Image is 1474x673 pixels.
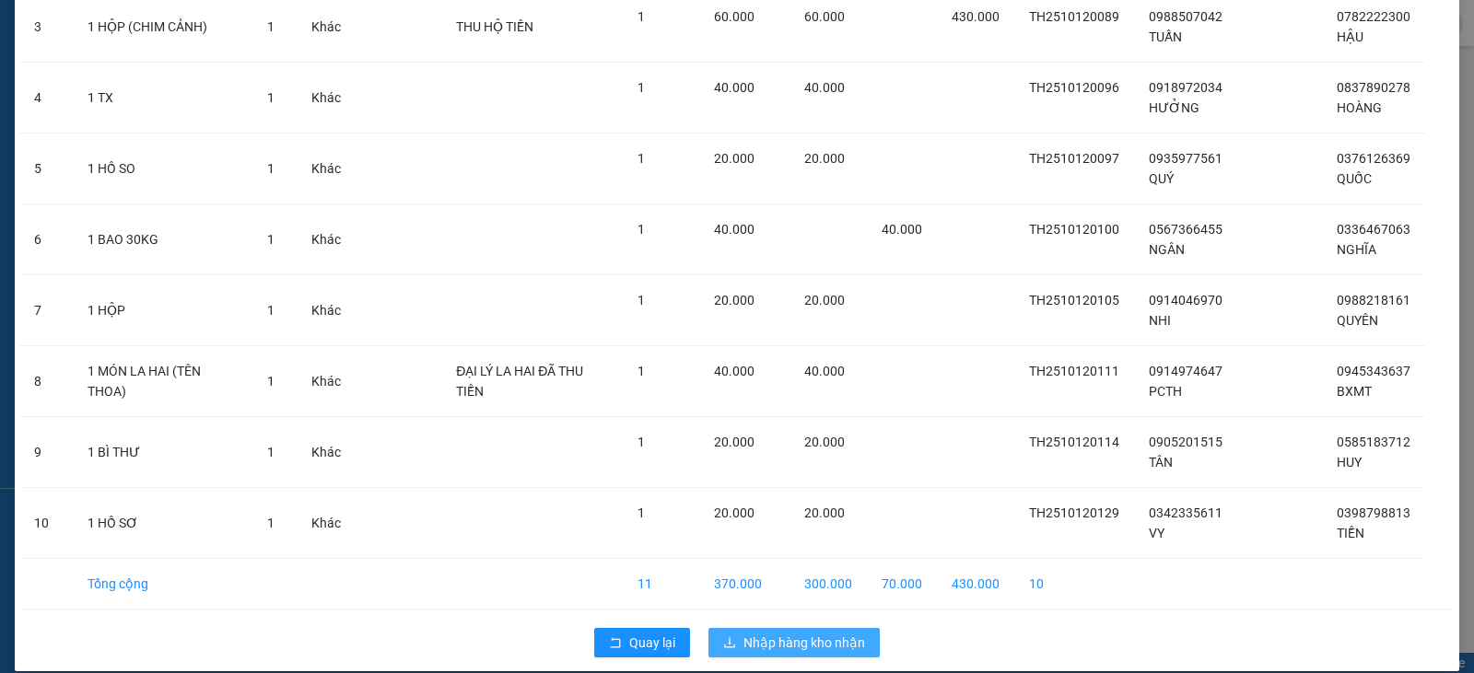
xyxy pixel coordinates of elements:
span: 40.000 [804,80,845,95]
span: 0914974647 [1149,364,1222,378]
span: 20.000 [714,505,755,520]
span: QUYÊN [1337,313,1378,328]
td: 1 BÌ THƯ [73,417,252,488]
span: 1 [638,151,645,166]
span: HOÀNG [1337,100,1382,115]
td: 1 MÓN LA HAI (TÊN THOA) [73,346,252,417]
span: 1 [638,222,645,237]
td: 70.000 [867,559,937,609]
span: 1 [267,161,275,176]
span: 40.000 [714,222,755,237]
span: 1 [267,303,275,318]
span: 40.000 [882,222,922,237]
td: 4 [19,63,73,133]
span: Nhập hàng kho nhận [743,632,865,653]
span: 0782222300 [1337,9,1410,24]
span: TH2510120100 [1029,222,1119,237]
span: 20.000 [714,435,755,449]
span: BXMT [1337,384,1372,399]
span: 60.000 [804,9,845,24]
td: 7 [19,275,73,346]
td: Khác [297,488,356,559]
span: HẬU [1337,29,1363,44]
span: 1 [638,9,645,24]
span: 0988218161 [1337,293,1410,307]
span: 0585183712 [1337,435,1410,449]
span: TH2510120089 [1029,9,1119,24]
td: Tổng cộng [73,559,252,609]
span: Quay lại [629,632,675,653]
td: 430.000 [937,559,1014,609]
span: TÂN [1149,455,1173,470]
span: NGÂN [1149,242,1185,257]
span: 40.000 [804,364,845,378]
td: 300.000 [790,559,867,609]
button: downloadNhập hàng kho nhận [708,628,880,657]
span: QUỐC [1337,171,1372,186]
span: 1 [638,364,645,378]
span: TH2510120111 [1029,364,1119,378]
span: 20.000 [714,151,755,166]
td: 11 [623,559,698,609]
td: Khác [297,275,356,346]
span: 60.000 [714,9,755,24]
td: 8 [19,346,73,417]
span: 1 [267,374,275,389]
td: Khác [297,417,356,488]
span: 1 [267,19,275,34]
span: 1 [267,90,275,105]
span: 0945343637 [1337,364,1410,378]
span: 1 [638,505,645,520]
span: 20.000 [804,505,845,520]
td: 10 [19,488,73,559]
td: Khác [297,204,356,275]
button: rollbackQuay lại [594,628,690,657]
td: Khác [297,63,356,133]
span: 1 [638,435,645,449]
span: VY [1149,526,1164,540]
span: 1 [267,516,275,530]
span: rollback [609,636,622,651]
td: 9 [19,417,73,488]
span: download [723,636,736,651]
span: 0336467063 [1337,222,1410,237]
span: 1 [267,445,275,459]
span: 0342335611 [1149,505,1222,520]
span: PCTH [1149,384,1182,399]
span: NGHĨA [1337,242,1376,257]
td: 1 HỘP [73,275,252,346]
span: TH2510120105 [1029,293,1119,307]
td: 5 [19,133,73,204]
span: 0398798813 [1337,505,1410,520]
td: 370.000 [699,559,790,609]
span: 40.000 [714,364,755,378]
span: TH2510120114 [1029,435,1119,449]
td: 1 HỒ SO [73,133,252,204]
span: QUÝ [1149,171,1174,186]
td: Khác [297,133,356,204]
span: HƯỞNG [1149,100,1199,115]
span: 1 [638,293,645,307]
td: Khác [297,346,356,417]
span: NHI [1149,313,1171,328]
td: 1 HỒ SƠ [73,488,252,559]
span: 20.000 [804,151,845,166]
span: HUY [1337,455,1362,470]
span: 0935977561 [1149,151,1222,166]
span: 0905201515 [1149,435,1222,449]
td: 6 [19,204,73,275]
span: 20.000 [804,293,845,307]
span: 0837890278 [1337,80,1410,95]
span: 1 [638,80,645,95]
span: 20.000 [714,293,755,307]
span: 430.000 [952,9,1000,24]
span: TIỀN [1337,526,1364,540]
span: 0567366455 [1149,222,1222,237]
span: 0376126369 [1337,151,1410,166]
span: THU HỘ TIỀN [456,19,533,34]
td: 1 TX [73,63,252,133]
span: 0918972034 [1149,80,1222,95]
span: TUẤN [1149,29,1182,44]
span: TH2510120096 [1029,80,1119,95]
span: 0914046970 [1149,293,1222,307]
